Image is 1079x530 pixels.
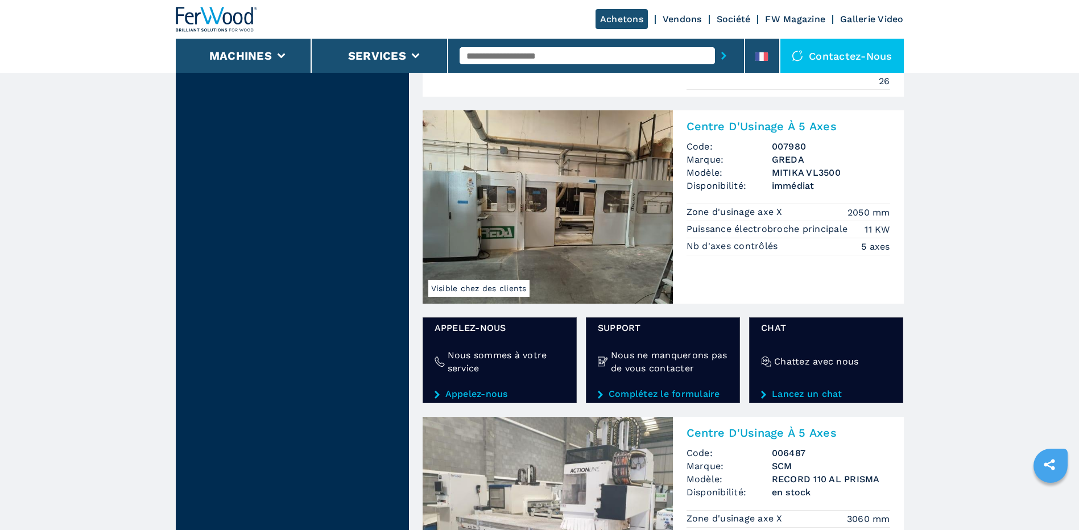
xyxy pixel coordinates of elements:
[772,486,890,499] span: en stock
[772,446,890,459] h3: 006487
[715,43,733,69] button: submit-button
[865,223,890,236] em: 11 KW
[176,7,258,32] img: Ferwood
[598,321,728,334] span: Support
[772,166,890,179] h3: MITIKA VL3500
[596,9,648,29] a: Achetons
[1035,450,1064,479] a: sharethis
[879,74,890,88] em: 26
[847,512,890,525] em: 3060 mm
[687,153,772,166] span: Marque:
[861,240,890,253] em: 5 axes
[448,349,565,375] h4: Nous sommes à votre service
[598,357,608,367] img: Nous ne manquerons pas de vous contacter
[598,389,728,399] a: Complétez le formulaire
[687,446,772,459] span: Code:
[717,14,751,24] a: Société
[765,14,825,24] a: FW Magazine
[772,179,890,192] span: immédiat
[687,179,772,192] span: Disponibilité:
[687,426,890,440] h2: Centre D'Usinage À 5 Axes
[1031,479,1070,521] iframe: Chat
[687,119,890,133] h2: Centre D'Usinage À 5 Axes
[792,50,803,61] img: Contactez-nous
[774,355,858,368] h4: Chattez avec nous
[772,140,890,153] h3: 007980
[772,459,890,473] h3: SCM
[611,349,728,375] h4: Nous ne manquerons pas de vous contacter
[687,206,786,218] p: Zone d'usinage axe X
[687,512,786,525] p: Zone d'usinage axe X
[761,357,771,367] img: Chattez avec nous
[435,321,565,334] span: Appelez-nous
[840,14,904,24] a: Gallerie Video
[687,140,772,153] span: Code:
[423,110,904,304] a: Centre D'Usinage À 5 Axes GREDA MITIKA VL3500Visible chez des clientsCentre D'Usinage À 5 AxesCod...
[435,357,445,367] img: Nous sommes à votre service
[687,473,772,486] span: Modèle:
[687,223,851,235] p: Puissance électrobroche principale
[435,389,565,399] a: Appelez-nous
[848,206,890,219] em: 2050 mm
[761,321,891,334] span: Chat
[663,14,702,24] a: Vendons
[780,39,904,73] div: Contactez-nous
[348,49,406,63] button: Services
[687,459,772,473] span: Marque:
[687,166,772,179] span: Modèle:
[687,240,781,252] p: Nb d'axes contrôlés
[209,49,272,63] button: Machines
[423,110,673,304] img: Centre D'Usinage À 5 Axes GREDA MITIKA VL3500
[761,389,891,399] a: Lancez un chat
[772,153,890,166] h3: GREDA
[428,280,530,297] span: Visible chez des clients
[687,486,772,499] span: Disponibilité:
[772,473,890,486] h3: RECORD 110 AL PRISMA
